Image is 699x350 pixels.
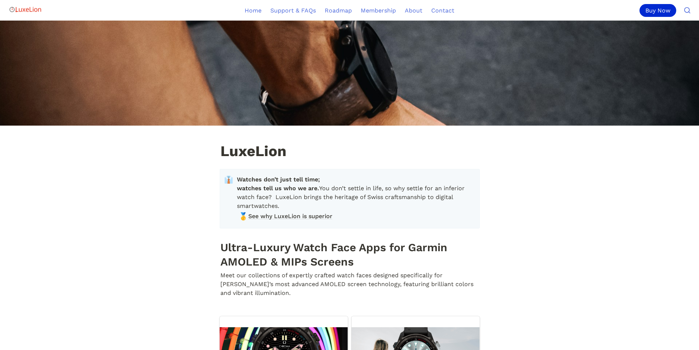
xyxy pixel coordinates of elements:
[9,2,42,17] img: Logo
[220,270,480,299] p: Meet our collections of expertly crafted watch faces designed specifically for [PERSON_NAME]’s mo...
[237,175,473,210] span: You don’t settle in life, so why settle for an inferior watch face? LuxeLion brings the heritage ...
[237,211,473,222] a: 🥇See why LuxeLion is superior
[639,4,676,17] div: Buy Now
[639,4,679,17] a: Buy Now
[239,212,246,219] span: 🥇
[220,239,480,270] h1: Ultra-Luxury Watch Face Apps for Garmin AMOLED & MIPs Screens
[248,212,332,221] span: See why LuxeLion is superior
[237,176,322,192] strong: Watches don’t just tell time; watches tell us who we are.
[220,143,480,161] h1: LuxeLion
[224,175,233,184] span: 👔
